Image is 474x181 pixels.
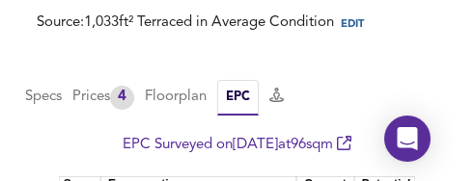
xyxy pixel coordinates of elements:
[110,86,134,110] div: 4
[217,80,259,116] button: EPC
[123,138,351,152] a: EPC Surveyed on[DATE]at96sqm
[341,19,364,30] span: EDIT
[25,87,62,108] button: Specs
[145,87,207,108] button: Floorplan
[37,13,437,38] div: Source: 1,033ft² Terraced in Average Condition
[72,86,134,110] button: Prices4
[72,86,134,110] div: Prices
[384,116,431,162] div: Open Intercom Messenger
